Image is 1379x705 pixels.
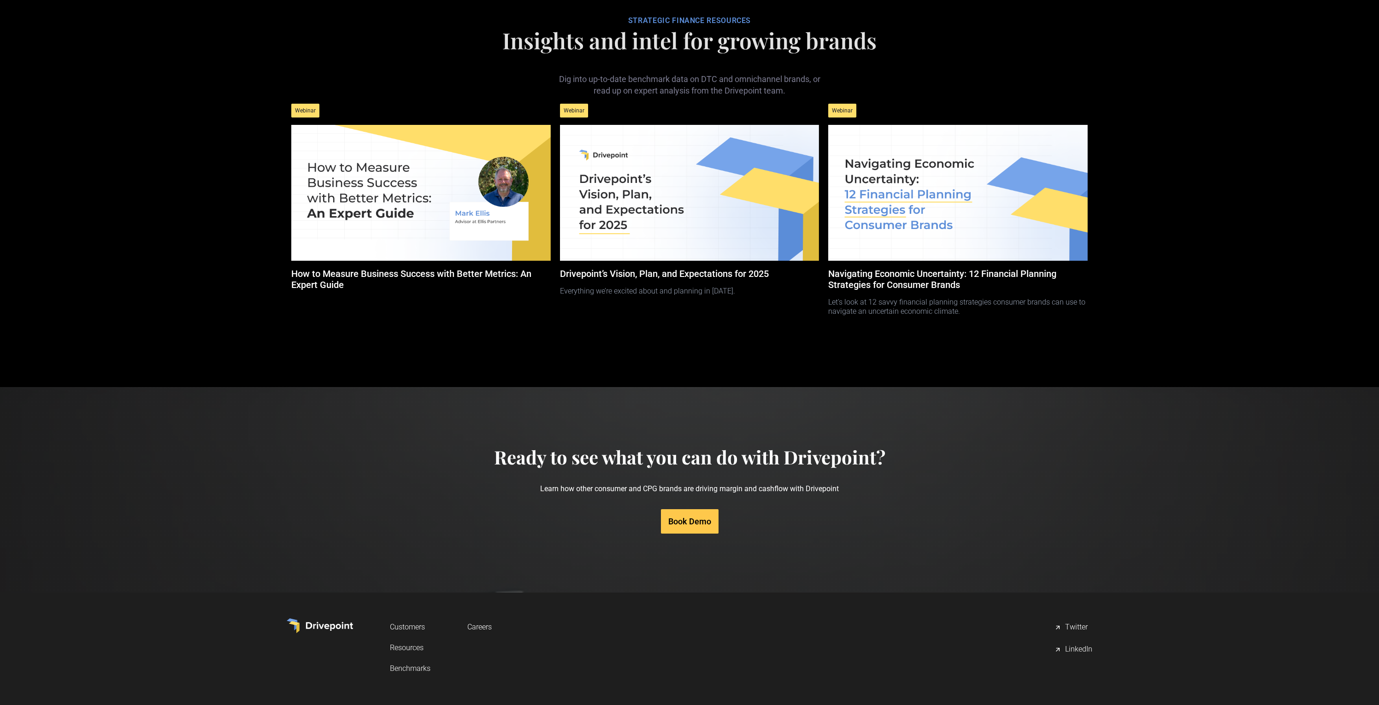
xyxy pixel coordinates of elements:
[560,268,819,279] h5: Drivepoint’s Vision, Plan, and Expectations for 2025
[390,618,430,635] a: Customers
[551,59,828,96] p: Dig into up-to-date benchmark data on DTC and omnichannel brands, or read up on expert analysis f...
[828,104,856,117] div: Webinar
[291,104,319,117] div: Webinar
[291,268,550,290] h5: How to Measure Business Success with Better Metrics: An Expert Guide
[1054,618,1092,637] a: Twitter
[390,660,430,677] a: Benchmarks
[291,96,550,305] a: WebinarHow to Measure Business Success with Better Metrics: An Expert Guide
[1065,622,1088,633] div: Twitter
[560,279,819,295] p: Everything we’re excited about and planning in [DATE].
[287,29,1092,51] h1: Insights and intel for growing brands
[467,618,492,635] a: Careers
[828,96,1087,323] a: WebinarNavigating Economic Uncertainty: 12 Financial Planning Strategies for Consumer BrandsLet's...
[494,446,885,468] h4: Ready to see what you can do with Drivepoint?
[828,268,1087,290] h5: Navigating Economic Uncertainty: 12 Financial Planning Strategies for Consumer Brands
[560,96,819,303] a: WebinarDrivepoint’s Vision, Plan, and Expectations for 2025Everything we’re excited about and pla...
[1065,644,1092,655] div: LinkedIn
[560,104,588,117] div: Webinar
[828,290,1087,315] p: Let's look at 12 savvy financial planning strategies consumer brands can use to navigate an uncer...
[661,509,719,534] a: Book Demo
[390,639,430,656] a: Resources
[287,16,1092,25] div: STRATEGIC FINANCE RESOURCES
[1054,640,1092,659] a: LinkedIn
[494,468,885,509] p: Learn how other consumer and CPG brands are driving margin and cashflow with Drivepoint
